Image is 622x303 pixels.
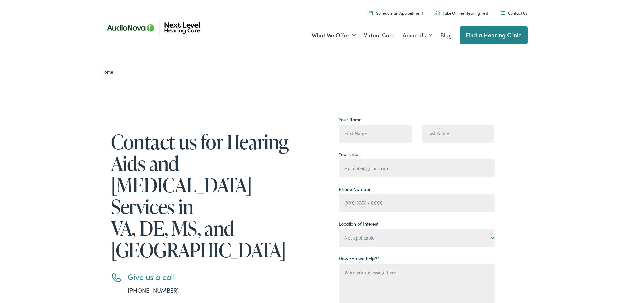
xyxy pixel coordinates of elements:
[339,116,362,123] label: Your Name
[339,151,360,158] label: Your email
[128,272,295,282] h3: Give us a call
[435,11,440,15] img: An icon symbolizing headphones, colored in teal, suggests audio-related services or features.
[501,11,505,15] img: An icon representing mail communication is presented in a unique teal color.
[339,125,412,143] input: First Name
[339,255,380,262] label: How can we help?
[440,23,452,48] a: Blog
[403,23,432,48] a: About Us
[128,286,179,294] a: [PHONE_NUMBER]
[460,26,528,44] a: Find a Hearing Clinic
[339,186,371,192] label: Phone Number
[111,131,295,261] h1: Contact us for Hearing Aids and [MEDICAL_DATA] Services in VA, DE, MS, and [GEOGRAPHIC_DATA]
[501,10,527,16] a: Contact Us
[422,125,495,143] input: Last Name
[101,69,117,75] a: Home
[364,23,395,48] a: Virtual Care
[339,159,495,177] input: example@gmail.com
[312,23,356,48] a: What We Offer
[339,194,495,212] input: (XXX) XXX - XXXX
[339,220,378,227] label: Location of Interest
[435,10,488,16] a: Take Online Hearing Test
[369,10,423,16] a: Schedule an Appiontment
[369,11,373,15] img: Calendar icon representing the ability to schedule a hearing test or hearing aid appointment at N...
